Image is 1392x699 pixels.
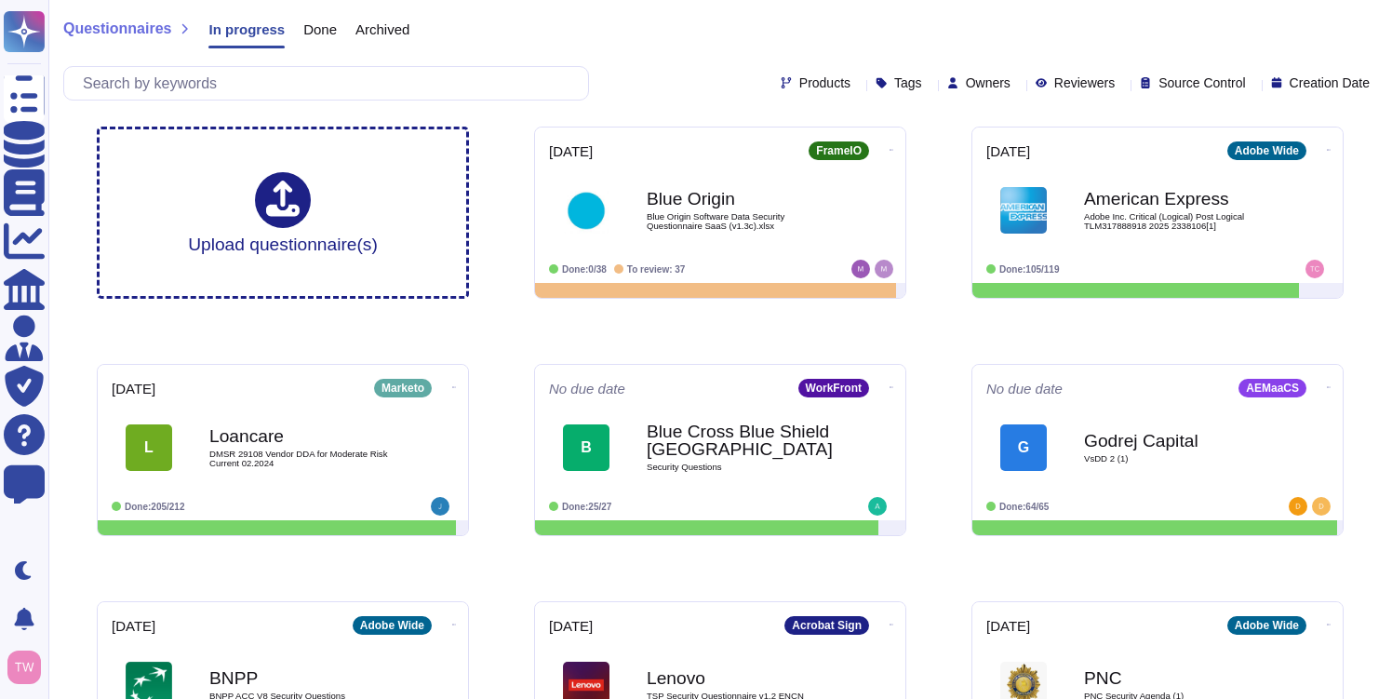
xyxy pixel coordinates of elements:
[63,21,171,36] span: Questionnaires
[966,76,1011,89] span: Owners
[562,502,611,512] span: Done: 25/27
[868,497,887,516] img: user
[1084,212,1270,230] span: Adobe Inc. Critical (Logical) Post Logical TLM317888918 2025 2338106[1]
[799,76,850,89] span: Products
[1238,379,1306,397] div: AEMaaCS
[1000,187,1047,234] img: Logo
[1084,432,1270,450] b: Godrej Capital
[647,212,833,230] span: Blue Origin Software Data Security Questionnaire SaaS (v1.3c).xlsx
[986,619,1030,633] span: [DATE]
[986,144,1030,158] span: [DATE]
[563,424,609,471] div: B
[188,172,378,253] div: Upload questionnaire(s)
[431,497,449,516] img: user
[1084,190,1270,208] b: American Express
[647,423,833,458] b: Blue Cross Blue Shield [GEOGRAPHIC_DATA]
[549,144,593,158] span: [DATE]
[1305,260,1324,278] img: user
[112,382,155,396] span: [DATE]
[999,502,1049,512] span: Done: 64/65
[1084,669,1270,687] b: PNC
[875,260,893,278] img: user
[627,264,686,275] span: To review: 37
[1158,76,1245,89] span: Source Control
[112,619,155,633] span: [DATE]
[1084,454,1270,464] span: VsDD 2 (1)
[1227,616,1306,635] div: Adobe Wide
[353,616,432,635] div: Adobe Wide
[562,264,607,275] span: Done: 0/38
[851,260,870,278] img: user
[4,647,54,688] button: user
[209,427,395,445] b: Loancare
[209,450,395,467] span: DMSR 29108 Vendor DDA for Moderate Risk Current 02.2024
[784,616,869,635] div: Acrobat Sign
[1290,76,1370,89] span: Creation Date
[1000,424,1047,471] div: G
[1312,497,1331,516] img: user
[208,22,285,36] span: In progress
[126,424,172,471] div: L
[986,382,1063,396] span: No due date
[7,651,41,684] img: user
[647,669,833,687] b: Lenovo
[647,463,833,472] span: Security Questions
[374,379,432,397] div: Marketo
[303,22,337,36] span: Done
[563,187,609,234] img: Logo
[355,22,409,36] span: Archived
[125,502,185,512] span: Done: 205/212
[647,190,833,208] b: Blue Origin
[894,76,922,89] span: Tags
[1227,141,1306,160] div: Adobe Wide
[1054,76,1115,89] span: Reviewers
[798,379,869,397] div: WorkFront
[549,382,625,396] span: No due date
[809,141,869,160] div: FrameIO
[999,264,1060,275] span: Done: 105/119
[1289,497,1307,516] img: user
[549,619,593,633] span: [DATE]
[209,669,395,687] b: BNPP
[74,67,588,100] input: Search by keywords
